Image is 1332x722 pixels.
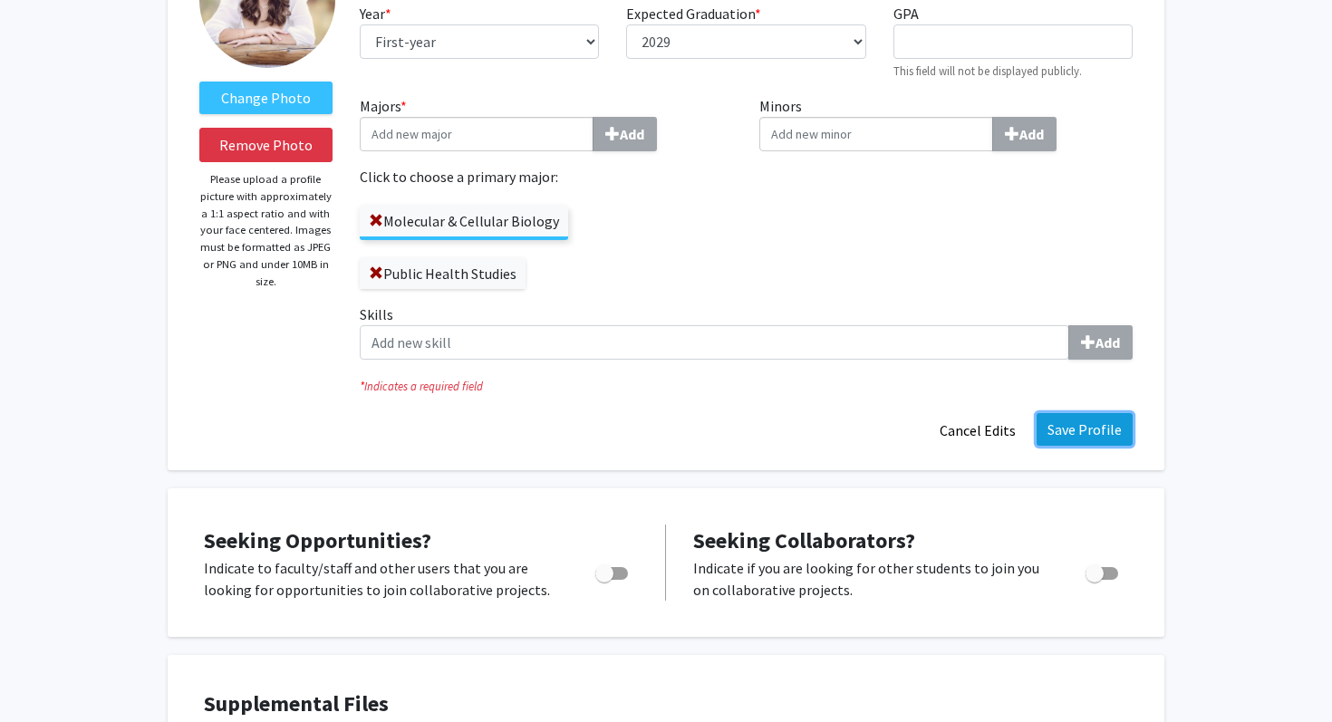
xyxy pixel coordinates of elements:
label: Skills [360,303,1133,360]
label: ChangeProfile Picture [199,82,333,114]
b: Add [620,125,644,143]
b: Add [1019,125,1044,143]
p: Indicate if you are looking for other students to join you on collaborative projects. [693,557,1051,601]
div: Toggle [588,557,638,584]
button: Skills [1068,325,1133,360]
input: SkillsAdd [360,325,1069,360]
input: Majors*Add [360,117,594,151]
input: MinorsAdd [759,117,993,151]
button: Majors* [593,117,657,151]
iframe: Chat [14,640,77,708]
i: Indicates a required field [360,378,1133,395]
button: Remove Photo [199,128,333,162]
div: Toggle [1078,557,1128,584]
p: Please upload a profile picture with approximately a 1:1 aspect ratio and with your face centered... [199,171,333,290]
span: Seeking Collaborators? [693,526,915,554]
label: Year [360,3,391,24]
label: Majors [360,95,733,151]
b: Add [1096,333,1120,351]
label: Click to choose a primary major: [360,166,733,188]
label: Public Health Studies [360,258,526,289]
button: Minors [992,117,1057,151]
label: Molecular & Cellular Biology [360,206,568,236]
label: Minors [759,95,1133,151]
p: Indicate to faculty/staff and other users that you are looking for opportunities to join collabor... [204,557,561,601]
h4: Supplemental Files [204,691,1128,717]
label: Expected Graduation [626,3,761,24]
small: This field will not be displayed publicly. [893,63,1082,78]
label: GPA [893,3,919,24]
button: Cancel Edits [928,413,1028,448]
button: Save Profile [1037,413,1133,446]
span: Seeking Opportunities? [204,526,431,554]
